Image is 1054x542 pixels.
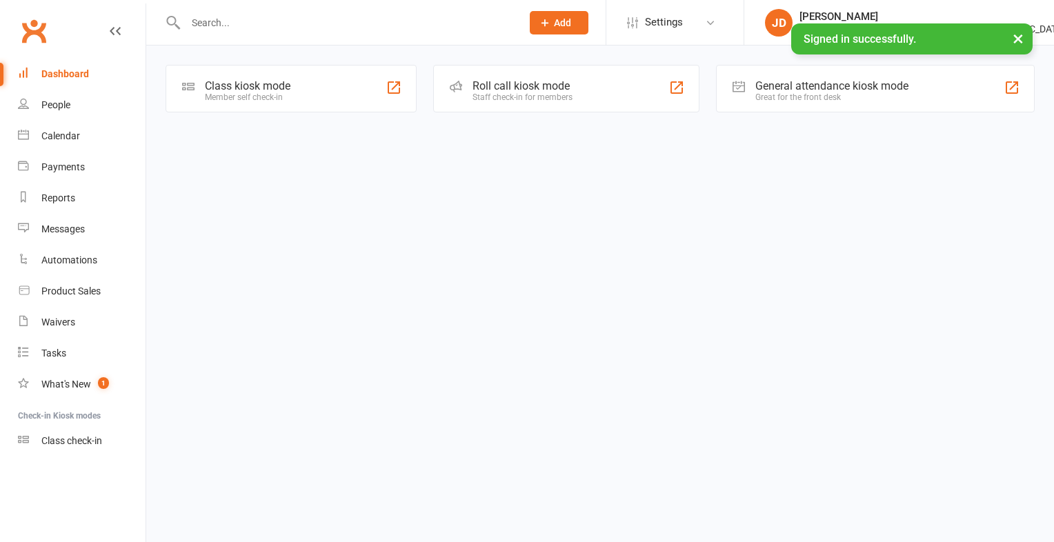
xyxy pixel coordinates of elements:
a: Class kiosk mode [18,425,146,456]
a: Dashboard [18,59,146,90]
span: 1 [98,377,109,389]
button: × [1006,23,1031,53]
a: Payments [18,152,146,183]
a: Waivers [18,307,146,338]
div: Staff check-in for members [473,92,573,102]
span: Signed in successfully. [804,32,916,46]
a: Product Sales [18,276,146,307]
span: Settings [645,7,683,38]
a: Tasks [18,338,146,369]
a: Messages [18,214,146,245]
div: JD [765,9,793,37]
div: Calendar [41,130,80,141]
div: Waivers [41,317,75,328]
div: Roll call kiosk mode [473,79,573,92]
div: Product Sales [41,285,101,297]
div: Dashboard [41,68,89,79]
input: Search... [181,13,512,32]
a: Clubworx [17,14,51,48]
a: People [18,90,146,121]
button: Add [530,11,588,34]
div: Great for the front desk [755,92,908,102]
div: Payments [41,161,85,172]
div: Class check-in [41,435,102,446]
div: General attendance kiosk mode [755,79,908,92]
div: People [41,99,70,110]
span: Add [554,17,571,28]
div: What's New [41,379,91,390]
div: Messages [41,223,85,234]
div: Member self check-in [205,92,290,102]
div: Automations [41,254,97,265]
div: Reports [41,192,75,203]
a: Reports [18,183,146,214]
div: Class kiosk mode [205,79,290,92]
a: Calendar [18,121,146,152]
a: What's New1 [18,369,146,400]
div: Tasks [41,348,66,359]
a: Automations [18,245,146,276]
